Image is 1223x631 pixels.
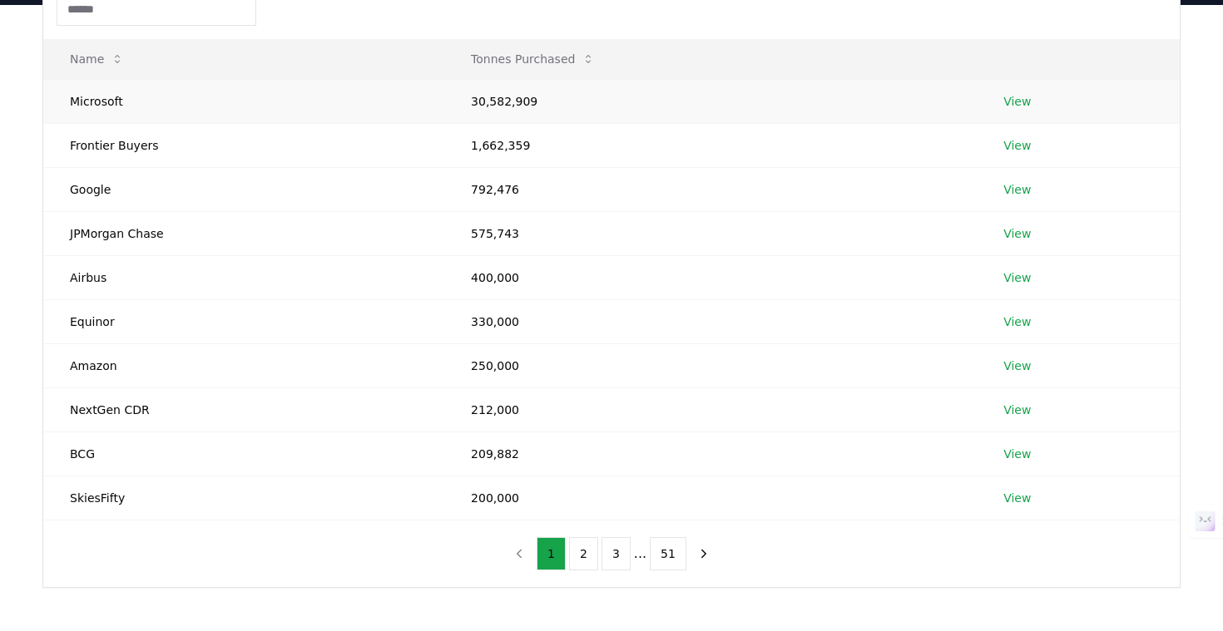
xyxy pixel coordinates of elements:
[444,167,977,211] td: 792,476
[444,387,977,431] td: 212,000
[650,537,686,570] button: 51
[1003,357,1031,374] a: View
[444,79,977,123] td: 30,582,909
[1003,269,1031,286] a: View
[444,255,977,299] td: 400,000
[1003,225,1031,242] a: View
[43,476,444,520] td: SkiesFifty
[1003,490,1031,506] a: View
[43,343,444,387] td: Amazon
[690,537,718,570] button: next page
[1003,446,1031,462] a: View
[43,387,444,431] td: NextGen CDR
[43,255,444,299] td: Airbus
[1003,402,1031,418] a: View
[634,544,646,564] li: ...
[602,537,631,570] button: 3
[43,211,444,255] td: JPMorgan Chase
[537,537,566,570] button: 1
[43,431,444,476] td: BCG
[43,79,444,123] td: Microsoft
[444,431,977,476] td: 209,882
[43,299,444,343] td: Equinor
[57,42,137,76] button: Name
[1003,181,1031,198] a: View
[43,167,444,211] td: Google
[444,476,977,520] td: 200,000
[444,299,977,343] td: 330,000
[444,343,977,387] td: 250,000
[444,123,977,167] td: 1,662,359
[43,123,444,167] td: Frontier Buyers
[1003,313,1031,330] a: View
[1003,137,1031,154] a: View
[458,42,608,76] button: Tonnes Purchased
[569,537,598,570] button: 2
[444,211,977,255] td: 575,743
[1003,93,1031,110] a: View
